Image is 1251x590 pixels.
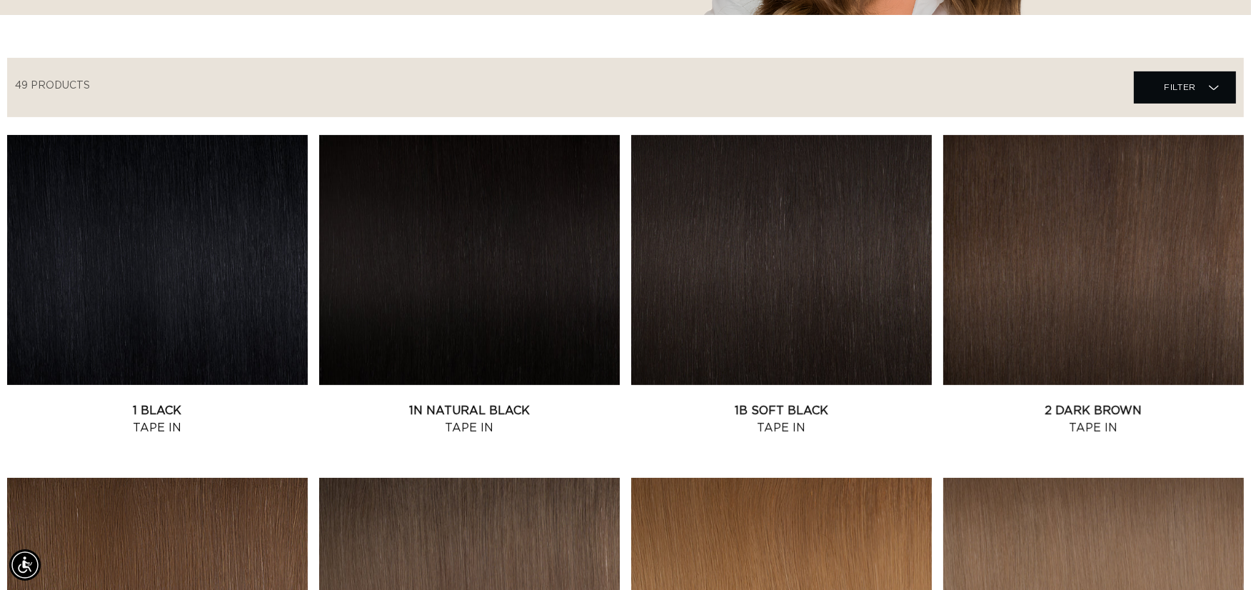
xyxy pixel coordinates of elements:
[1164,74,1196,101] span: Filter
[7,402,308,436] a: 1 Black Tape In
[943,402,1244,436] a: 2 Dark Brown Tape In
[15,81,90,91] span: 49 products
[1180,521,1251,590] iframe: Chat Widget
[1134,71,1236,104] summary: Filter
[9,549,41,581] div: Accessibility Menu
[319,402,620,436] a: 1N Natural Black Tape In
[631,402,932,436] a: 1B Soft Black Tape In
